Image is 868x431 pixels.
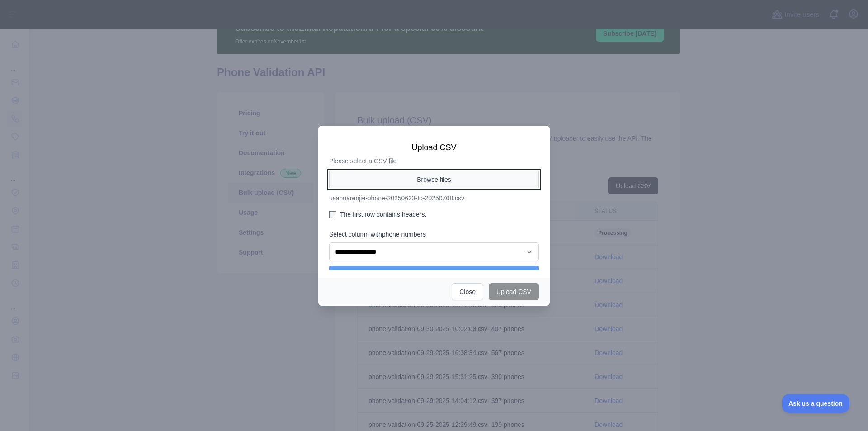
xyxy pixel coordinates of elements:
iframe: Toggle Customer Support [782,394,850,413]
label: Select column with phone numbers [329,230,539,239]
p: Please select a CSV file [329,156,539,166]
input: The first row contains headers. [329,211,336,218]
button: Close [452,283,483,300]
p: usahuarenjie-phone-20250623-to-20250708.csv [329,194,539,203]
button: Browse files [329,171,539,188]
button: Upload CSV [489,283,539,300]
label: The first row contains headers. [329,210,539,219]
h3: Upload CSV [329,142,539,153]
